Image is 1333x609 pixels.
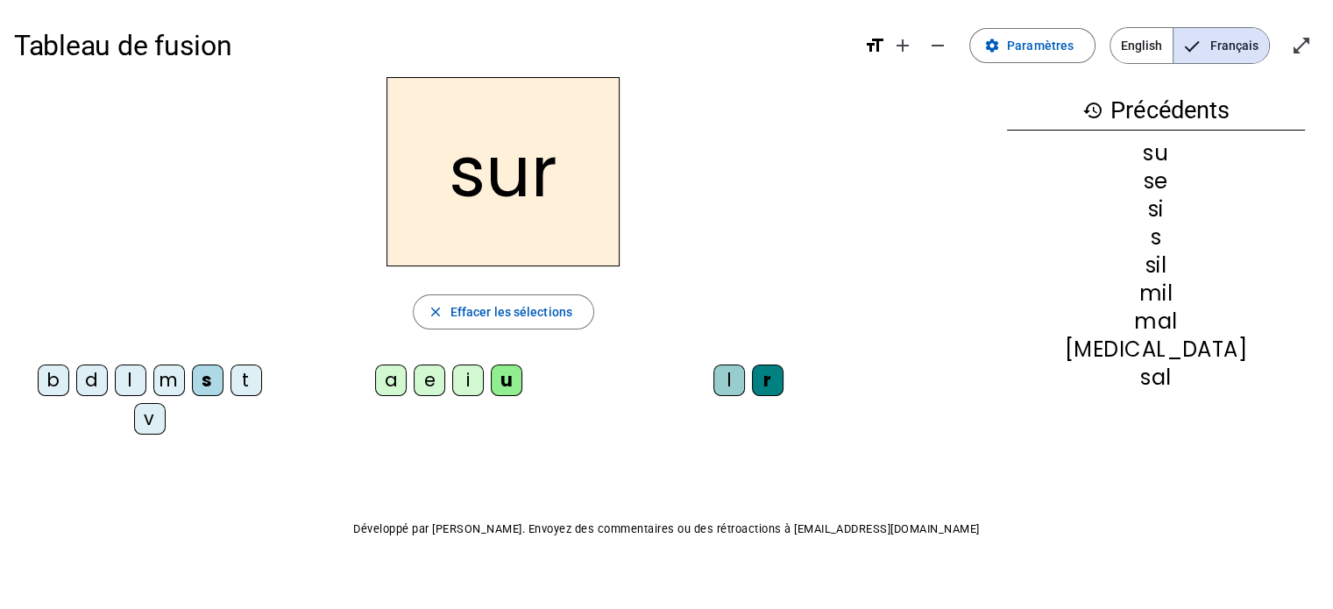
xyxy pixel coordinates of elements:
[1110,27,1270,64] mat-button-toggle-group: Language selection
[450,301,572,322] span: Effacer les sélections
[984,38,1000,53] mat-icon: settings
[927,35,948,56] mat-icon: remove
[428,304,443,320] mat-icon: close
[1007,199,1305,220] div: si
[752,365,783,396] div: r
[1284,28,1319,63] button: Entrer en plein écran
[230,365,262,396] div: t
[134,403,166,435] div: v
[192,365,223,396] div: s
[14,18,850,74] h1: Tableau de fusion
[386,77,620,266] h2: sur
[713,365,745,396] div: l
[1007,311,1305,332] div: mal
[1007,367,1305,388] div: sal
[1007,91,1305,131] h3: Précédents
[1007,283,1305,304] div: mil
[864,35,885,56] mat-icon: format_size
[1173,28,1269,63] span: Français
[1082,100,1103,121] mat-icon: history
[1110,28,1173,63] span: English
[1007,171,1305,192] div: se
[1007,255,1305,276] div: sil
[1007,339,1305,360] div: [MEDICAL_DATA]
[414,365,445,396] div: e
[969,28,1095,63] button: Paramètres
[885,28,920,63] button: Augmenter la taille de la police
[452,365,484,396] div: i
[491,365,522,396] div: u
[38,365,69,396] div: b
[1291,35,1312,56] mat-icon: open_in_full
[153,365,185,396] div: m
[115,365,146,396] div: l
[1007,143,1305,164] div: su
[375,365,407,396] div: a
[892,35,913,56] mat-icon: add
[14,519,1319,540] p: Développé par [PERSON_NAME]. Envoyez des commentaires ou des rétroactions à [EMAIL_ADDRESS][DOMAI...
[76,365,108,396] div: d
[1007,35,1074,56] span: Paramètres
[413,294,594,329] button: Effacer les sélections
[1007,227,1305,248] div: s
[920,28,955,63] button: Diminuer la taille de la police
